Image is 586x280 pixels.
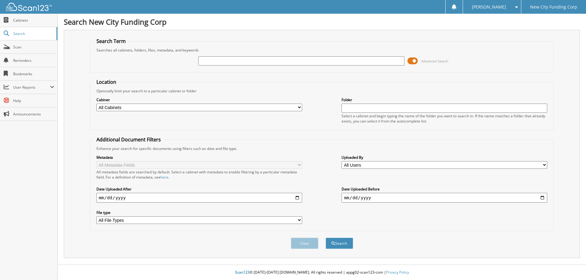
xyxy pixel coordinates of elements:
[291,238,318,249] button: Clear
[6,3,52,11] img: scan123-logo-white.svg
[13,58,54,63] span: Reminders
[93,48,551,53] div: Searches all cabinets, folders, files, metadata, and keywords
[421,59,448,63] span: Advanced Search
[96,169,302,180] div: All metadata fields are searched by default. Select a cabinet with metadata to enable filtering b...
[161,175,168,180] a: here
[13,98,54,103] span: Help
[342,113,547,124] div: Select a cabinet and begin typing the name of the folder you want to search in. If the name match...
[93,88,551,94] div: Optionally limit your search to a particular cabinet or folder
[235,270,250,275] span: Scan123
[342,193,547,203] input: end
[326,238,353,249] button: Search
[342,186,547,192] label: Date Uploaded Before
[342,97,547,102] label: Folder
[93,79,119,85] legend: Location
[13,31,53,36] span: Search
[96,155,302,160] label: Metadata
[96,193,302,203] input: start
[93,136,164,143] legend: Additional Document Filters
[96,210,302,215] label: File type
[96,97,302,102] label: Cabinet
[93,146,551,151] div: Enhance your search for specific documents using filters such as date and file type.
[13,71,54,76] span: Bookmarks
[13,44,54,50] span: Scan
[93,38,129,44] legend: Search Term
[64,17,580,27] h1: Search New City Funding Corp
[472,5,506,9] span: [PERSON_NAME]
[96,186,302,192] label: Date Uploaded After
[342,155,547,160] label: Uploaded By
[58,265,586,280] div: © [DATE]-[DATE] [DOMAIN_NAME]. All rights reserved | appg02-scan123-com |
[13,18,54,23] span: Cabinets
[386,270,409,275] a: Privacy Policy
[530,5,577,9] span: New City Funding Corp
[13,85,50,90] span: User Reports
[13,112,54,117] span: Announcements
